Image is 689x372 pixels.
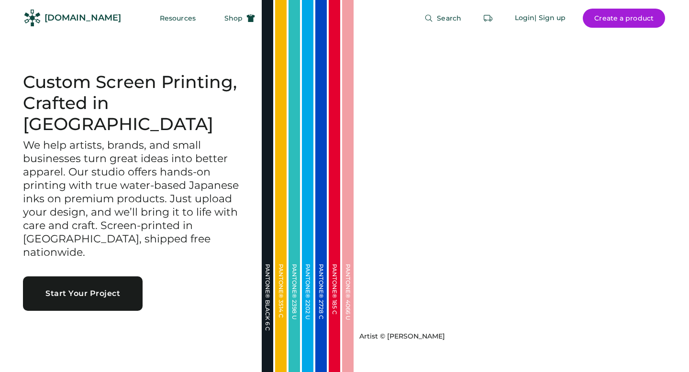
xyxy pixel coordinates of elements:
[515,13,535,23] div: Login
[305,264,311,360] div: PANTONE® 2202 U
[291,264,297,360] div: PANTONE® 2398 U
[23,276,143,311] button: Start Your Project
[213,9,267,28] button: Shop
[356,328,445,341] a: Artist © [PERSON_NAME]
[437,15,461,22] span: Search
[534,13,566,23] div: | Sign up
[583,9,665,28] button: Create a product
[359,332,445,341] div: Artist © [PERSON_NAME]
[278,264,284,360] div: PANTONE® 3514 C
[265,264,270,360] div: PANTONE® BLACK 6 C
[23,139,239,259] h3: We help artists, brands, and small businesses turn great ideas into better apparel. Our studio of...
[345,264,351,360] div: PANTONE® 4066 U
[44,12,121,24] div: [DOMAIN_NAME]
[478,9,498,28] button: Retrieve an order
[413,9,473,28] button: Search
[318,264,324,360] div: PANTONE® 2728 C
[224,15,243,22] span: Shop
[148,9,207,28] button: Resources
[23,72,239,135] h1: Custom Screen Printing, Crafted in [GEOGRAPHIC_DATA]
[24,10,41,26] img: Rendered Logo - Screens
[332,264,337,360] div: PANTONE® 185 C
